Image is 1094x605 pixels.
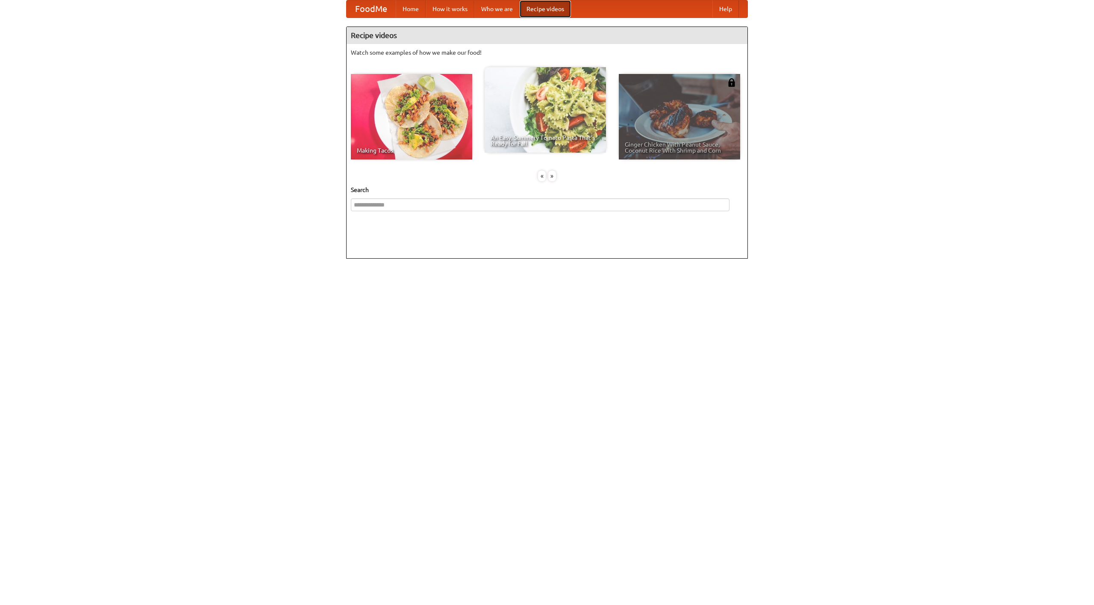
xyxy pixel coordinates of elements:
a: An Easy, Summery Tomato Pasta That's Ready for Fall [485,67,606,153]
p: Watch some examples of how we make our food! [351,48,743,57]
div: « [538,171,546,181]
a: How it works [426,0,474,18]
a: Recipe videos [520,0,571,18]
a: Who we are [474,0,520,18]
a: FoodMe [347,0,396,18]
a: Home [396,0,426,18]
h5: Search [351,186,743,194]
div: » [548,171,556,181]
span: An Easy, Summery Tomato Pasta That's Ready for Fall [491,135,600,147]
span: Making Tacos [357,148,466,153]
a: Making Tacos [351,74,472,159]
img: 483408.png [727,78,736,87]
a: Help [712,0,739,18]
h4: Recipe videos [347,27,747,44]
